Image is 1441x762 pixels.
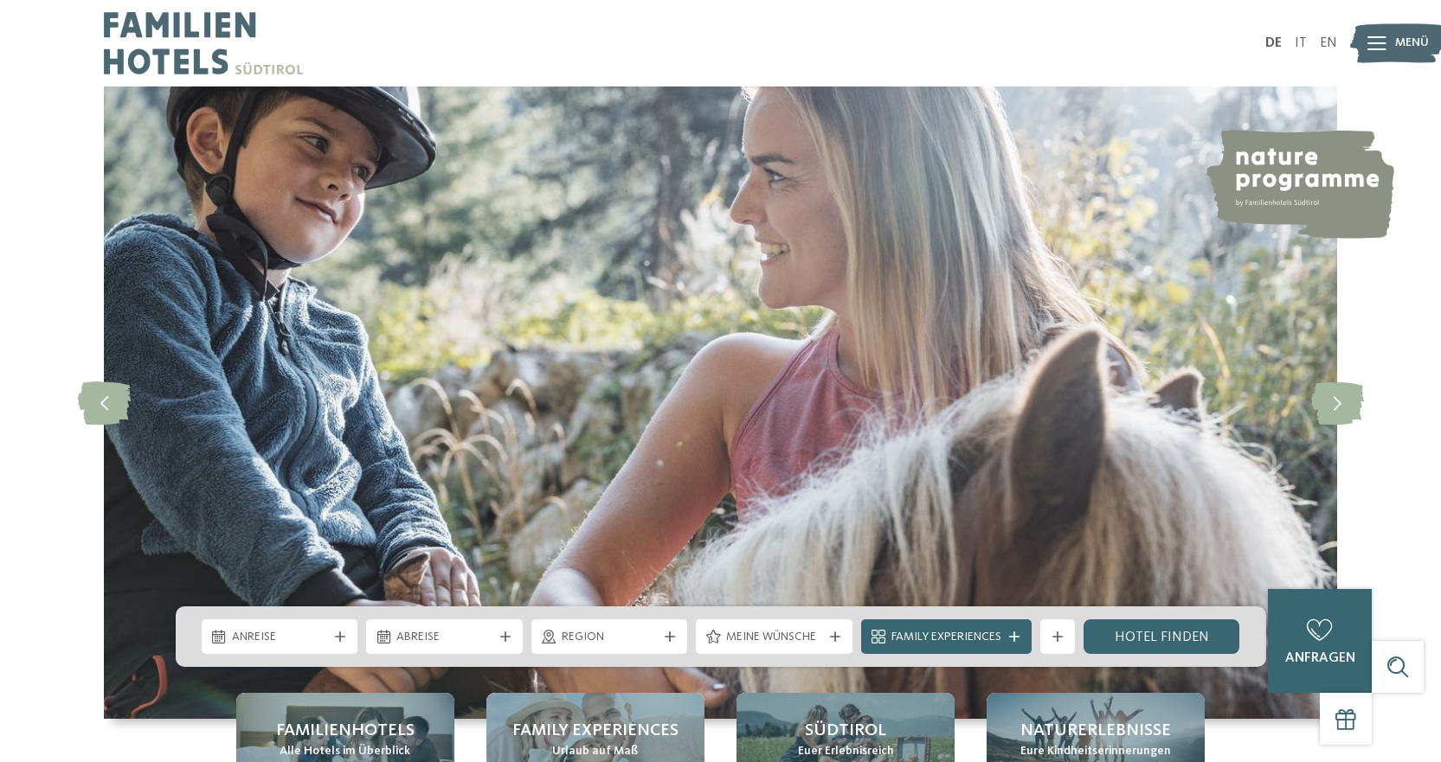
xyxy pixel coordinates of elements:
[1020,743,1171,760] span: Eure Kindheitserinnerungen
[562,629,658,646] span: Region
[1084,619,1240,654] a: Hotel finden
[805,719,886,743] span: Südtirol
[280,743,410,760] span: Alle Hotels im Überblick
[798,743,894,760] span: Euer Erlebnisreich
[726,629,822,646] span: Meine Wünsche
[232,629,328,646] span: Anreise
[1265,36,1282,50] a: DE
[276,719,415,743] span: Familienhotels
[1320,36,1337,50] a: EN
[552,743,638,760] span: Urlaub auf Maß
[104,86,1337,719] img: Familienhotels Südtirol: The happy family places
[891,629,1001,646] span: Family Experiences
[1204,130,1394,239] img: nature programme by Familienhotels Südtirol
[1268,589,1372,693] a: anfragen
[1020,719,1171,743] span: Naturerlebnisse
[1285,651,1355,665] span: anfragen
[396,629,492,646] span: Abreise
[512,719,679,743] span: Family Experiences
[1395,35,1429,52] span: Menü
[1295,36,1307,50] a: IT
